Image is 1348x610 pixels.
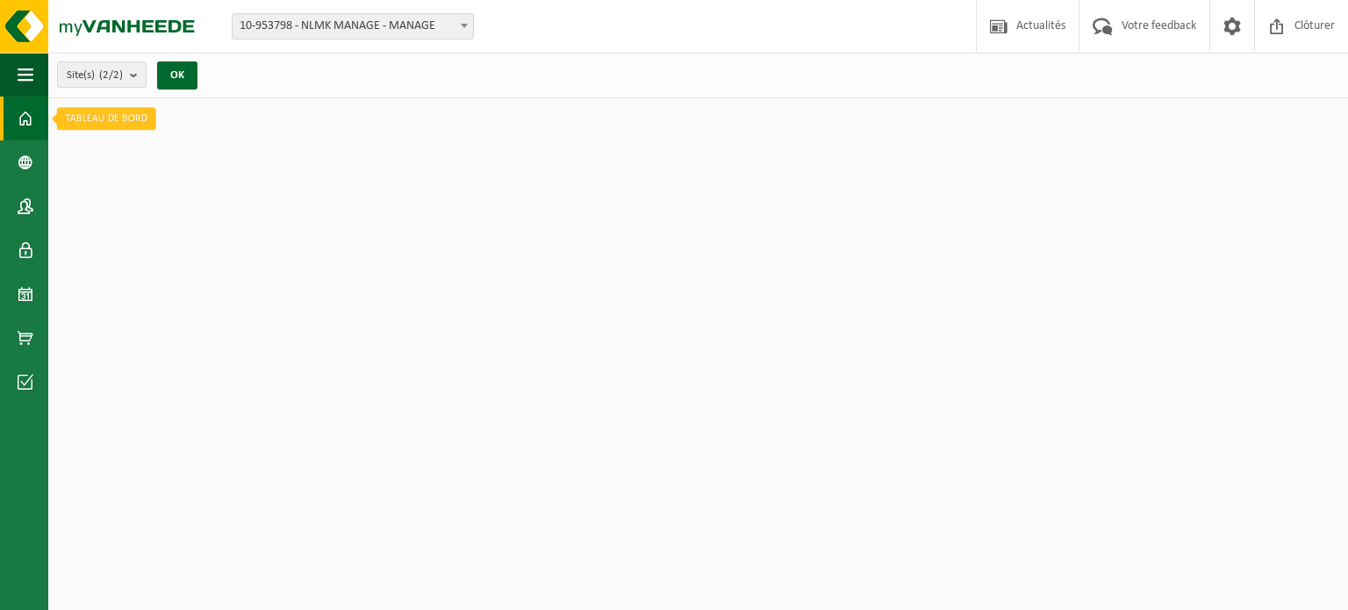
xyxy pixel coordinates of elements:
[157,61,197,90] button: OK
[232,13,474,39] span: 10-953798 - NLMK MANAGE - MANAGE
[99,69,123,81] count: (2/2)
[233,14,473,39] span: 10-953798 - NLMK MANAGE - MANAGE
[57,61,147,88] button: Site(s)(2/2)
[67,62,123,89] span: Site(s)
